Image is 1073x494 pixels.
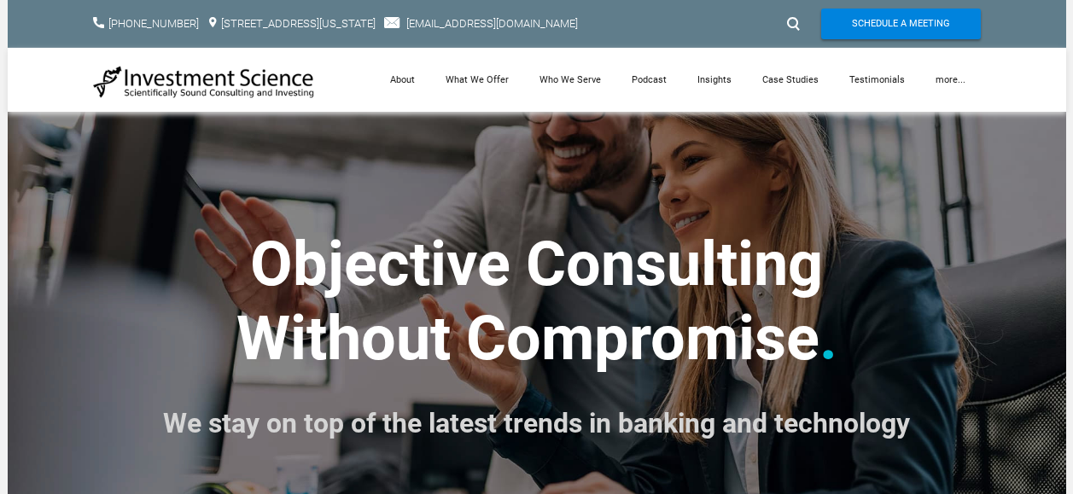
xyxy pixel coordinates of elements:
strong: ​Objective Consulting ​Without Compromise [236,228,824,374]
a: more... [920,48,981,112]
img: Investment Science | NYC Consulting Services [93,65,315,99]
a: What We Offer [430,48,524,112]
a: Podcast [616,48,682,112]
font: . [819,302,837,375]
a: Case Studies [747,48,834,112]
span: Schedule A Meeting [852,9,950,39]
a: Who We Serve [524,48,616,112]
a: [PHONE_NUMBER] [108,17,199,30]
a: Schedule A Meeting [821,9,981,39]
a: [EMAIL_ADDRESS][DOMAIN_NAME] [406,17,578,30]
a: Insights [682,48,747,112]
a: About [375,48,430,112]
font: We stay on top of the latest trends in banking and technology [163,407,910,439]
a: [STREET_ADDRESS][US_STATE]​ [221,17,376,30]
a: Testimonials [834,48,920,112]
